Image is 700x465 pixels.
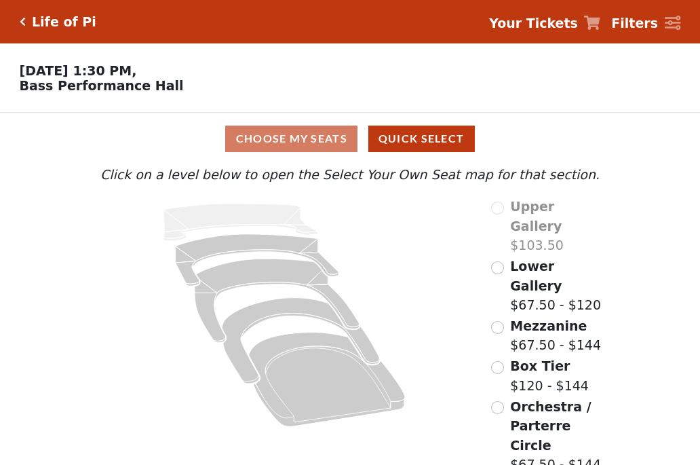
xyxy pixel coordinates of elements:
[489,14,600,33] a: Your Tickets
[489,16,578,31] strong: Your Tickets
[510,316,601,355] label: $67.50 - $144
[510,318,587,333] span: Mezzanine
[510,399,591,453] span: Orchestra / Parterre Circle
[510,358,570,373] span: Box Tier
[611,14,680,33] a: Filters
[510,257,603,315] label: $67.50 - $120
[611,16,658,31] strong: Filters
[163,204,318,241] path: Upper Gallery - Seats Available: 0
[510,356,589,395] label: $120 - $144
[176,234,339,286] path: Lower Gallery - Seats Available: 97
[510,259,562,293] span: Lower Gallery
[368,126,475,152] button: Quick Select
[249,333,406,427] path: Orchestra / Parterre Circle - Seats Available: 13
[510,197,603,255] label: $103.50
[97,165,603,185] p: Click on a level below to open the Select Your Own Seat map for that section.
[510,199,562,234] span: Upper Gallery
[20,17,26,26] a: Click here to go back to filters
[32,14,96,30] h5: Life of Pi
